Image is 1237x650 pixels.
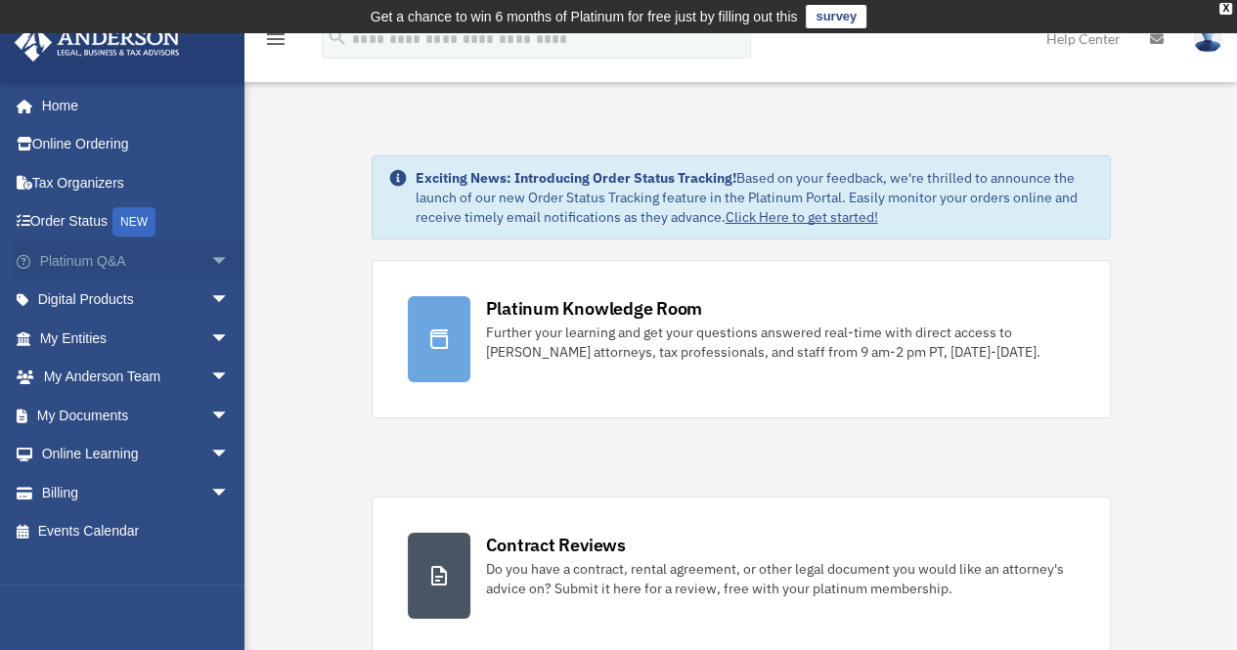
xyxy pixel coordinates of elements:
[1193,24,1222,53] img: User Pic
[210,435,249,475] span: arrow_drop_down
[14,125,259,164] a: Online Ordering
[210,319,249,359] span: arrow_drop_down
[371,5,798,28] div: Get a chance to win 6 months of Platinum for free just by filling out this
[14,396,259,435] a: My Documentsarrow_drop_down
[806,5,866,28] a: survey
[486,323,1075,362] div: Further your learning and get your questions answered real-time with direct access to [PERSON_NAM...
[14,358,259,397] a: My Anderson Teamarrow_drop_down
[486,559,1075,598] div: Do you have a contract, rental agreement, or other legal document you would like an attorney's ad...
[210,358,249,398] span: arrow_drop_down
[726,208,878,226] a: Click Here to get started!
[210,281,249,321] span: arrow_drop_down
[14,435,259,474] a: Online Learningarrow_drop_down
[264,27,287,51] i: menu
[14,86,249,125] a: Home
[14,512,259,551] a: Events Calendar
[14,473,259,512] a: Billingarrow_drop_down
[416,168,1094,227] div: Based on your feedback, we're thrilled to announce the launch of our new Order Status Tracking fe...
[14,163,259,202] a: Tax Organizers
[210,396,249,436] span: arrow_drop_down
[416,169,736,187] strong: Exciting News: Introducing Order Status Tracking!
[264,34,287,51] a: menu
[14,319,259,358] a: My Entitiesarrow_drop_down
[486,296,703,321] div: Platinum Knowledge Room
[1219,3,1232,15] div: close
[372,260,1111,418] a: Platinum Knowledge Room Further your learning and get your questions answered real-time with dire...
[210,241,249,282] span: arrow_drop_down
[210,473,249,513] span: arrow_drop_down
[9,23,186,62] img: Anderson Advisors Platinum Portal
[14,281,259,320] a: Digital Productsarrow_drop_down
[112,207,155,237] div: NEW
[327,26,348,48] i: search
[14,241,259,281] a: Platinum Q&Aarrow_drop_down
[486,533,626,557] div: Contract Reviews
[14,202,259,242] a: Order StatusNEW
